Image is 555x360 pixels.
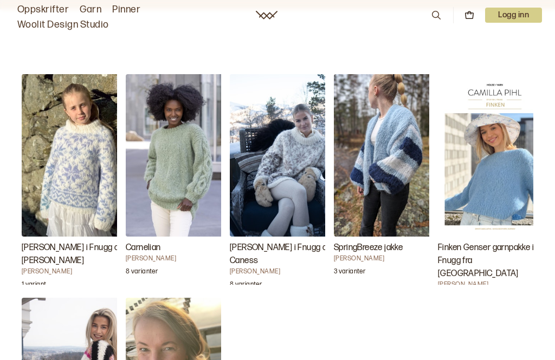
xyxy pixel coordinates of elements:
p: 8 varianter [230,280,262,291]
a: Woolit [256,11,277,19]
h4: [PERSON_NAME] [22,267,130,276]
p: Logg inn [485,8,542,23]
img: Ane Kydland ThomassenFinken Genser garnpakke i Fnugg fra House of Yarn [438,74,546,237]
h4: [PERSON_NAME] [230,267,338,276]
img: Marit JægerSpringBreeze jakke [334,74,442,237]
h3: [PERSON_NAME] i Fnugg og Caness [230,241,338,267]
h4: [PERSON_NAME] [438,280,546,289]
img: Camilla PihlCarnelian [126,74,234,237]
p: 1 variant [22,280,46,291]
button: User dropdown [485,8,542,23]
img: Hrönn JónsdóttirCarly Genser i Fnugg og Caness [230,74,338,237]
a: Carnelian [126,74,221,285]
h3: Finken Genser garnpakke i Fnugg fra [GEOGRAPHIC_DATA] [438,241,546,280]
a: Pinner [112,2,140,17]
img: Hrönn JónsdóttirCarly Barnegenser i Fnugg og Caness [22,74,130,237]
h4: [PERSON_NAME] [334,254,442,263]
h4: [PERSON_NAME] [126,254,234,263]
p: 8 varianter [126,267,158,278]
a: Oppskrifter [17,2,69,17]
h3: Carnelian [126,241,234,254]
a: SpringBreeze jakke [334,74,429,285]
a: Carly Genser i Fnugg og Caness [230,74,325,285]
a: Garn [80,2,101,17]
h3: [PERSON_NAME] i Fnugg og [PERSON_NAME] [22,241,130,267]
a: Carly Barnegenser i Fnugg og Caness [22,74,117,285]
a: Finken Genser garnpakke i Fnugg fra House of Yarn [438,74,533,285]
a: Woolit Design Studio [17,17,109,32]
p: 3 varianter [334,267,365,278]
h3: SpringBreeze jakke [334,241,442,254]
